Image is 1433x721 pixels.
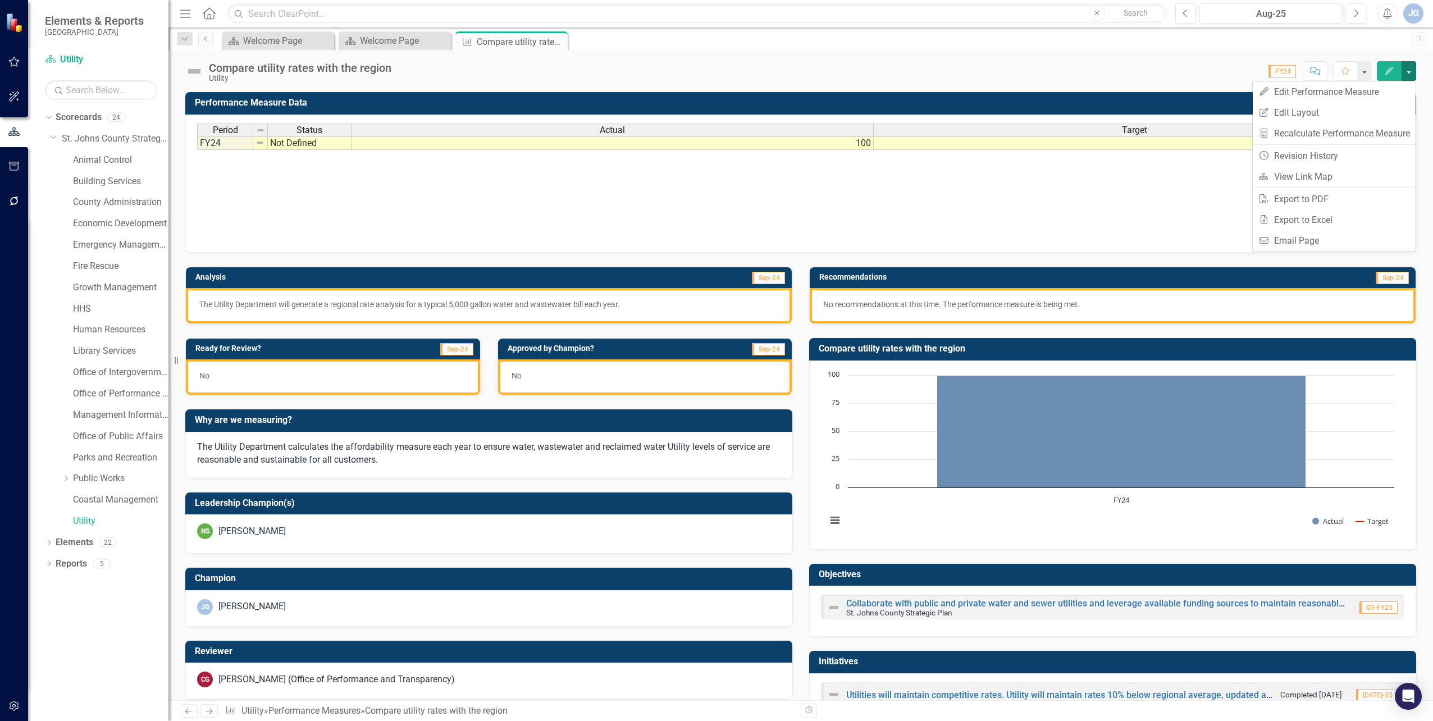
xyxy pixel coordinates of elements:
div: [PERSON_NAME] [218,600,286,613]
path: FY24, 100. Actual. [937,375,1306,487]
span: Period [213,125,238,135]
a: Edit Layout [1253,102,1416,123]
text: 25 [832,453,839,463]
span: No [199,371,209,380]
div: NS [197,523,213,539]
p: The Utility Department calculates the affordability measure each year to ensure water, wastewater... [197,441,781,467]
svg: Interactive chart [821,369,1400,538]
input: Search ClearPoint... [227,4,1167,24]
span: Status [296,125,322,135]
a: St. Johns County Strategic Plan [62,133,168,145]
span: Sep-24 [752,272,785,284]
a: Animal Control [73,154,168,167]
img: ClearPoint Strategy [6,12,26,33]
span: Target [1122,125,1147,135]
a: Utility [45,53,157,66]
div: Compare utility rates with the region [365,705,508,716]
div: Utility [209,74,391,83]
a: Welcome Page [341,34,448,48]
div: CG [197,672,213,687]
a: View Link Map [1253,166,1416,187]
img: Not Defined [827,601,841,614]
h3: Compare utility rates with the region [819,344,1411,354]
a: Economic Development [73,217,168,230]
a: Office of Public Affairs [73,430,168,443]
span: Sep-24 [1376,272,1409,284]
a: Office of Intergovernmental Affairs [73,366,168,379]
small: Completed [DATE] [1280,690,1342,700]
a: Emergency Management [73,239,168,252]
a: Export to Excel [1253,209,1416,230]
div: Welcome Page [360,34,448,48]
button: Show Actual [1312,516,1344,526]
h3: Analysis [195,273,473,281]
td: FY24 [197,136,253,150]
input: Search Below... [45,80,157,100]
a: Email Page [1253,230,1416,251]
img: Not Defined [185,62,203,80]
a: Human Resources [73,323,168,336]
h3: Initiatives [819,656,1411,667]
div: 22 [99,538,117,547]
td: 100 [352,136,874,150]
img: 8DAGhfEEPCf229AAAAAElFTkSuQmCC [255,138,264,147]
a: Recalculate Performance Measure [1253,123,1416,144]
div: Chart. Highcharts interactive chart. [821,369,1404,538]
a: Office of Performance & Transparency [73,387,168,400]
a: Edit Performance Measure [1253,81,1416,102]
a: Reports [56,558,87,571]
td: 100 [874,136,1396,150]
img: 8DAGhfEEPCf229AAAAAElFTkSuQmCC [256,126,265,135]
span: Search [1124,8,1148,17]
span: Actual [600,125,625,135]
span: FY24 [1268,65,1296,77]
div: » » [225,705,792,718]
span: No [512,371,522,380]
h3: Reviewer [195,646,787,656]
a: Growth Management [73,281,168,294]
div: JG [197,599,213,615]
a: Revision History [1253,145,1416,166]
h3: Leadership Champion(s) [195,498,787,508]
h3: Performance Measure Data [195,98,1411,108]
button: Aug-25 [1199,3,1343,24]
text: 50 [832,425,839,435]
a: Building Services [73,175,168,188]
a: Parks and Recreation [73,451,168,464]
button: JG [1403,3,1423,24]
h3: Approved by Champion? [508,344,708,353]
span: Sep-24 [752,343,785,355]
h3: Why are we measuring? [195,415,787,425]
button: Show Target [1356,516,1389,526]
span: Q3-FY25 [1359,601,1398,614]
a: Library Services [73,345,168,358]
p: No recommendations at this time. The performance measure is being met. [823,299,1402,310]
div: 5 [93,559,111,568]
p: The Utility Department will generate a regional rate analysis for a typical 5,000 gallon water an... [199,299,778,310]
span: Elements & Reports [45,14,144,28]
h3: Ready for Review? [195,344,378,353]
a: Welcome Page [225,34,331,48]
a: Performance Measures [268,705,360,716]
a: Utility [241,705,264,716]
a: Scorecards [56,111,102,124]
button: View chart menu, Chart [827,513,843,528]
div: [PERSON_NAME] [218,525,286,538]
a: Public Works [73,472,168,485]
text: 100 [828,369,839,379]
a: Utilities will maintain competitive rates. Utility will maintain rates 10% below regional average... [846,690,1297,700]
a: Elements [56,536,93,549]
text: 0 [836,481,839,491]
div: [PERSON_NAME] (Office of Performance and Transparency) [218,673,455,686]
div: Compare utility rates with the region [209,62,391,74]
div: Compare utility rates with the region [477,35,565,49]
span: Sep-24 [440,343,473,355]
small: St. Johns County Strategic Plan [846,608,952,617]
small: [GEOGRAPHIC_DATA] [45,28,144,36]
text: FY24 [1113,495,1130,505]
a: Coastal Management [73,494,168,506]
span: [DATE]-25 [1356,689,1398,701]
text: 75 [832,397,839,407]
button: Search [1108,6,1164,21]
div: 24 [107,113,125,122]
